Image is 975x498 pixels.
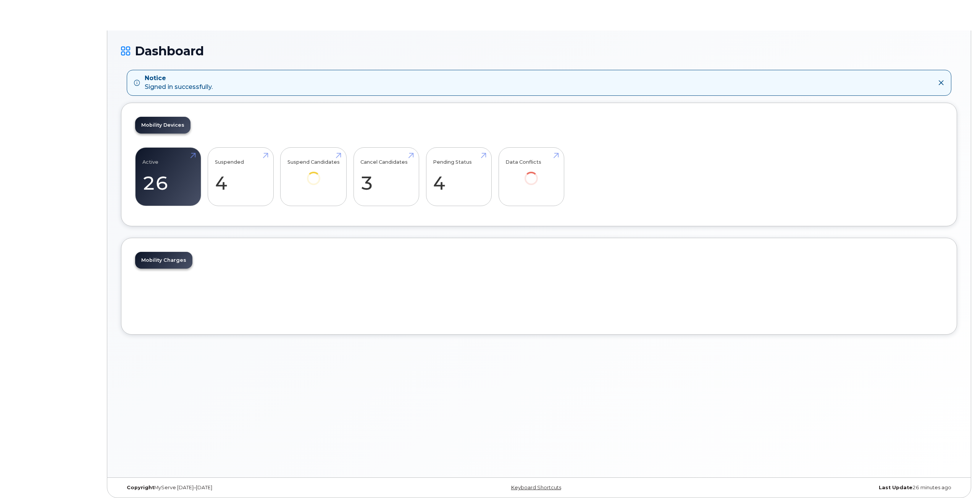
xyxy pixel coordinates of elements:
[287,151,340,195] a: Suspend Candidates
[145,74,213,92] div: Signed in successfully.
[121,485,400,491] div: MyServe [DATE]–[DATE]
[142,151,194,202] a: Active 26
[215,151,266,202] a: Suspended 4
[135,252,192,269] a: Mobility Charges
[145,74,213,83] strong: Notice
[505,151,557,195] a: Data Conflicts
[127,485,154,490] strong: Copyright
[360,151,412,202] a: Cancel Candidates 3
[433,151,484,202] a: Pending Status 4
[879,485,912,490] strong: Last Update
[135,117,190,134] a: Mobility Devices
[678,485,957,491] div: 26 minutes ago
[121,44,957,58] h1: Dashboard
[511,485,561,490] a: Keyboard Shortcuts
